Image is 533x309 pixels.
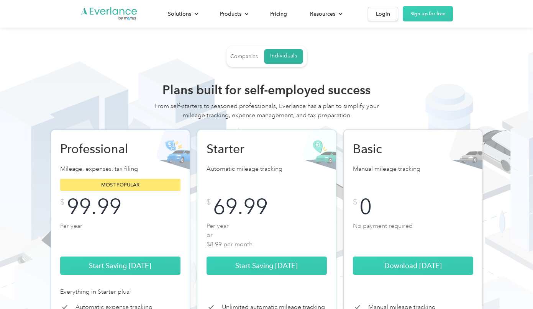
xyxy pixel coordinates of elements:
a: Download [DATE] [353,257,473,275]
a: Sign up for free [403,6,453,21]
div: Products [220,9,241,19]
p: Automatic mileage tracking [207,164,327,175]
div: Most popular [60,179,180,191]
p: Manual mileage tracking [353,164,473,175]
div: Companies [230,53,258,60]
div: 69.99 [213,198,268,215]
h2: Professional [60,141,141,157]
p: Per year [60,221,180,247]
a: Pricing [262,7,295,21]
a: Start Saving [DATE] [60,257,180,275]
div: $ [353,198,357,206]
p: Per year or $8.99 per month [207,221,327,247]
div: From self-starters to seasoned professionals, Everlance has a plan to simplify your mileage track... [152,101,382,128]
a: Go to homepage [80,7,138,21]
div: 0 [359,198,372,215]
a: Login [368,7,398,21]
a: Start Saving [DATE] [207,257,327,275]
div: Solutions [168,9,191,19]
div: $ [207,198,211,206]
div: Login [376,9,390,19]
div: $ [60,198,64,206]
div: Individuals [270,52,297,59]
div: 99.99 [67,198,121,215]
h2: Plans built for self-employed success [152,82,382,98]
h2: Basic [353,141,433,157]
p: No payment required [353,221,473,247]
div: Pricing [270,9,287,19]
p: Mileage, expenses, tax filing [60,164,180,175]
div: Resources [310,9,335,19]
h2: Starter [207,141,287,157]
div: Everything in Starter plus: [60,287,180,296]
